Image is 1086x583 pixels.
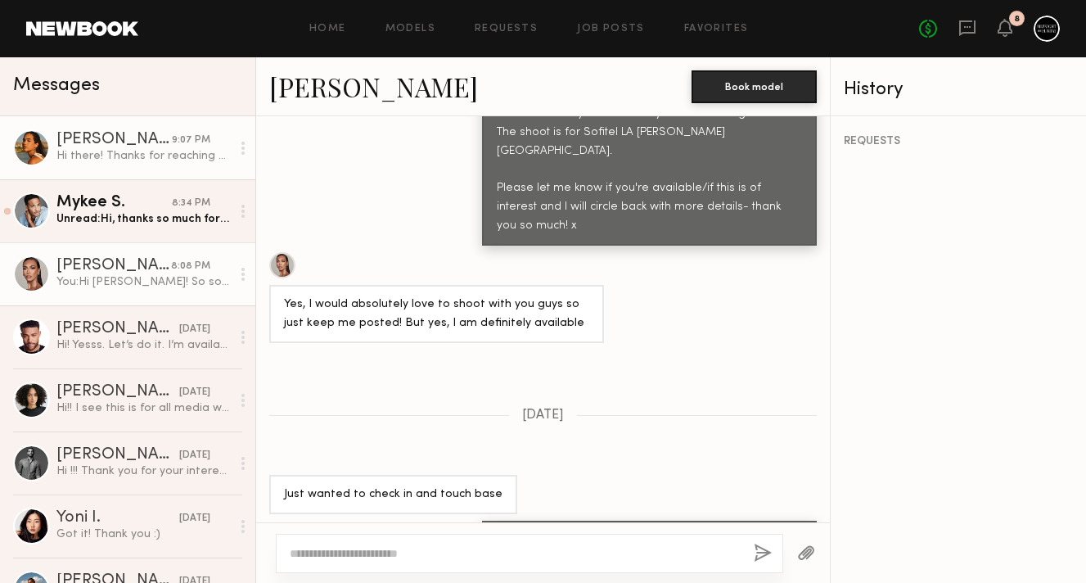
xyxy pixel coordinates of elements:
a: Models [385,24,435,34]
a: Job Posts [577,24,645,34]
div: [PERSON_NAME] [56,447,179,463]
div: [PERSON_NAME] [56,321,179,337]
div: Yes, I would absolutely love to shoot with you guys so just keep me posted! But yes, I am definit... [284,296,589,333]
div: Hi there! Thanks for reaching out, I could possibly make [DATE] work, but [DATE] is actually bett... [56,148,231,164]
div: [PERSON_NAME] [56,258,171,274]
div: 8 [1014,15,1020,24]
div: Unread: Hi, thanks so much for sharing the rate details. It’s below my day rate of $2500. Since i... [56,211,231,227]
div: [DATE] [179,448,210,463]
div: You: Hi [PERSON_NAME]! So sorry for the delay- we are still waiting for client feedback. I hope t... [56,274,231,290]
div: [DATE] [179,385,210,400]
div: [DATE] [179,322,210,337]
div: [DATE] [179,511,210,527]
div: [PERSON_NAME] [56,384,179,400]
span: [DATE] [522,409,564,423]
span: Messages [13,76,100,95]
a: Home [309,24,346,34]
button: Book model [692,70,817,103]
div: Hi!! I see this is for all media worldwide in perpetuity. Is this the intended usage for this adv... [56,400,231,416]
div: REQUESTS [844,136,1073,147]
div: Got it! Thank you :) [56,527,231,542]
div: Just wanted to check in and touch base [284,486,502,504]
div: 8:08 PM [171,259,210,274]
div: Yoni I. [56,510,179,527]
a: Favorites [684,24,749,34]
div: Hi! Yesss. Let’s do it. I’m available. [56,337,231,353]
div: Hi !!! Thank you for your interest! I am currently booked out until the end of October, I’ve reac... [56,463,231,479]
div: 9:07 PM [172,133,210,148]
div: Mykee S. [56,195,172,211]
div: 8:34 PM [172,196,210,211]
a: Book model [692,79,817,93]
div: History [844,80,1073,99]
div: [PERSON_NAME] [56,132,172,148]
a: Requests [475,24,538,34]
a: [PERSON_NAME] [269,69,478,104]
